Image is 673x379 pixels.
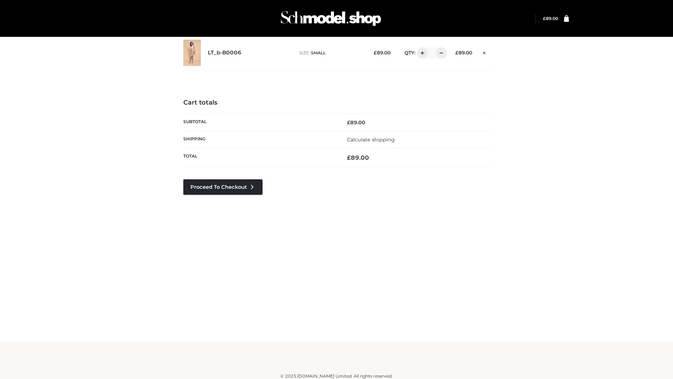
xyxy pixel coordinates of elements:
bdi: 89.00 [347,119,365,126]
bdi: 89.00 [455,50,472,55]
a: Calculate shipping [347,137,395,143]
span: SMALL [311,50,326,55]
bdi: 89.00 [374,50,390,55]
span: £ [455,50,458,55]
a: Remove this item [479,47,490,56]
span: £ [347,119,350,126]
bdi: 89.00 [543,16,558,21]
bdi: 89.00 [347,154,369,161]
span: £ [374,50,377,55]
a: Proceed to Checkout [183,179,263,195]
span: £ [347,154,351,161]
div: QTY: [397,47,444,59]
span: £ [543,16,546,21]
th: Subtotal [183,114,336,131]
th: Shipping [183,131,336,148]
a: £89.00 [543,16,558,21]
th: Total [183,148,336,167]
img: Schmodel Admin 964 [278,5,383,32]
a: LT_b-B0006 [208,49,242,56]
h4: Cart totals [183,99,490,107]
p: size : [299,50,363,56]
